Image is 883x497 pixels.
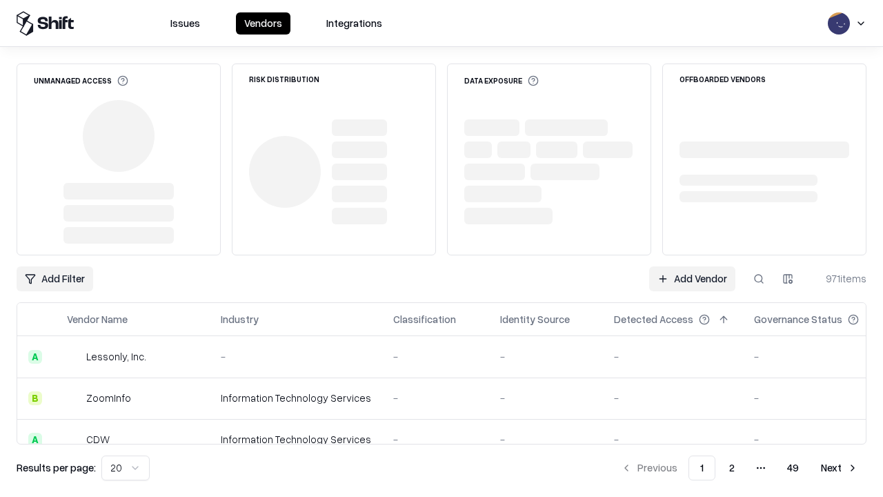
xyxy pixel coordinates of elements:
[17,266,93,291] button: Add Filter
[776,456,810,480] button: 49
[754,312,842,327] div: Governance Status
[718,456,746,480] button: 2
[221,432,371,447] div: Information Technology Services
[500,349,592,364] div: -
[393,312,456,327] div: Classification
[86,432,110,447] div: CDW
[67,350,81,364] img: Lessonly, Inc.
[464,75,539,86] div: Data Exposure
[614,312,693,327] div: Detected Access
[17,460,96,475] p: Results per page:
[28,391,42,405] div: B
[500,432,592,447] div: -
[67,312,128,327] div: Vendor Name
[614,391,732,405] div: -
[67,433,81,447] img: CDW
[613,456,866,480] nav: pagination
[754,349,881,364] div: -
[34,75,128,86] div: Unmanaged Access
[393,391,478,405] div: -
[754,391,881,405] div: -
[86,349,146,364] div: Lessonly, Inc.
[318,12,390,35] button: Integrations
[393,349,478,364] div: -
[679,75,766,83] div: Offboarded Vendors
[28,350,42,364] div: A
[67,391,81,405] img: ZoomInfo
[813,456,866,480] button: Next
[649,266,735,291] a: Add Vendor
[811,271,866,286] div: 971 items
[688,456,715,480] button: 1
[500,391,592,405] div: -
[393,432,478,447] div: -
[162,12,208,35] button: Issues
[500,312,570,327] div: Identity Source
[236,12,290,35] button: Vendors
[754,432,881,447] div: -
[86,391,131,405] div: ZoomInfo
[614,432,732,447] div: -
[221,349,371,364] div: -
[614,349,732,364] div: -
[28,433,42,447] div: A
[221,391,371,405] div: Information Technology Services
[221,312,259,327] div: Industry
[249,75,319,83] div: Risk Distribution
